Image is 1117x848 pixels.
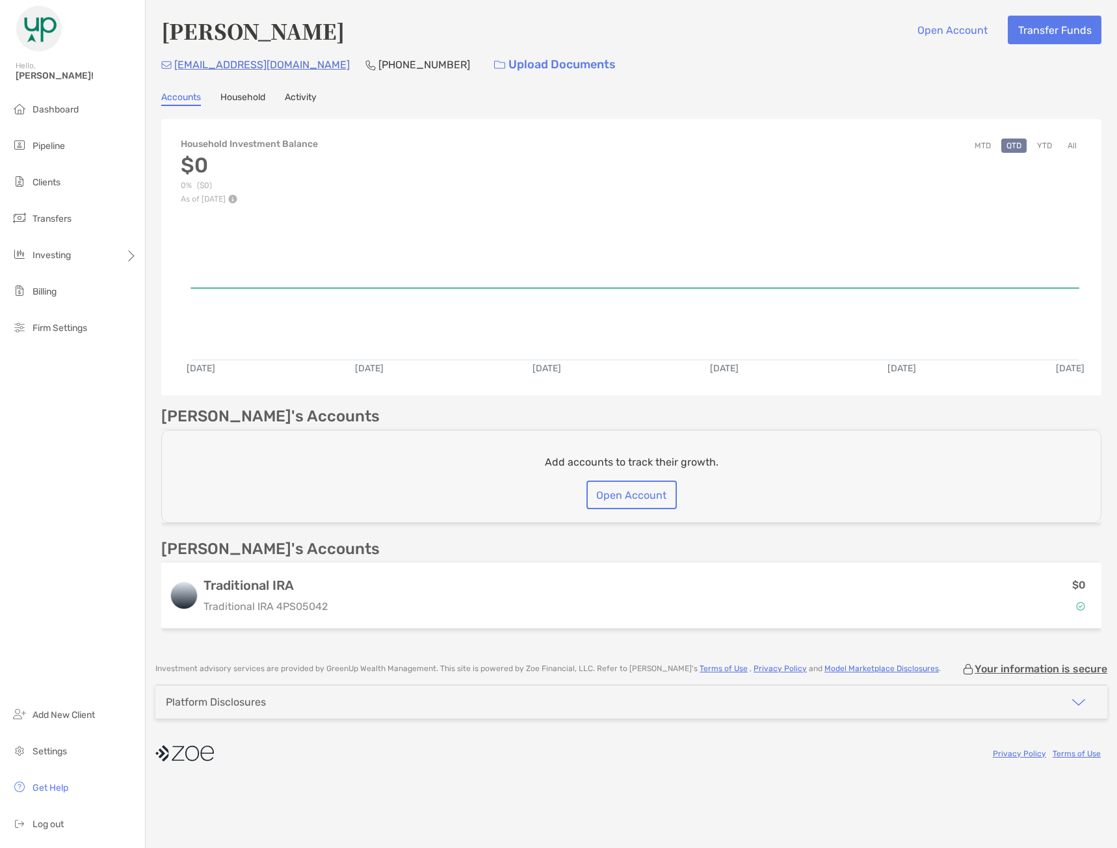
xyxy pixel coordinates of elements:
[887,363,916,374] text: [DATE]
[285,92,317,106] a: Activity
[220,92,265,106] a: Household
[700,664,748,673] a: Terms of Use
[12,779,27,795] img: get-help icon
[1062,139,1082,153] button: All
[187,363,215,374] text: [DATE]
[12,743,27,758] img: settings icon
[16,70,137,81] span: [PERSON_NAME]!
[532,363,561,374] text: [DATE]
[355,363,384,374] text: [DATE]
[204,598,328,615] p: Traditional IRA 4PS05042
[181,194,318,204] p: As of [DATE]
[1076,602,1085,611] img: Account Status icon
[204,577,328,593] h3: Traditional IRA
[907,16,997,44] button: Open Account
[181,181,192,191] span: 0%
[228,194,237,204] img: Performance Info
[161,408,380,425] p: [PERSON_NAME]'s Accounts
[12,174,27,189] img: clients icon
[33,177,60,188] span: Clients
[33,250,71,261] span: Investing
[33,709,95,721] span: Add New Client
[975,663,1107,675] p: Your information is secure
[33,746,67,757] span: Settings
[181,139,318,150] h4: Household Investment Balance
[586,481,677,509] button: Open Account
[12,283,27,298] img: billing icon
[993,749,1046,758] a: Privacy Policy
[12,210,27,226] img: transfers icon
[824,664,939,673] a: Model Marketplace Disclosures
[1001,139,1027,153] button: QTD
[197,181,212,191] span: ( $0 )
[181,153,318,178] h3: $0
[33,323,87,334] span: Firm Settings
[174,57,350,73] p: [EMAIL_ADDRESS][DOMAIN_NAME]
[1008,16,1101,44] button: Transfer Funds
[545,454,718,470] p: Add accounts to track their growth.
[486,51,624,79] a: Upload Documents
[155,739,214,768] img: company logo
[161,92,201,106] a: Accounts
[365,60,376,70] img: Phone Icon
[16,5,62,52] img: Zoe Logo
[155,664,941,674] p: Investment advisory services are provided by GreenUp Wealth Management . This site is powered by ...
[1032,139,1057,153] button: YTD
[1053,749,1101,758] a: Terms of Use
[494,60,505,70] img: button icon
[12,137,27,153] img: pipeline icon
[12,319,27,335] img: firm-settings icon
[161,61,172,69] img: Email Icon
[12,815,27,831] img: logout icon
[1056,363,1084,374] text: [DATE]
[1071,695,1086,710] img: icon arrow
[161,541,380,557] p: [PERSON_NAME]'s Accounts
[33,286,57,297] span: Billing
[33,782,68,793] span: Get Help
[33,819,64,830] span: Log out
[161,16,345,46] h4: [PERSON_NAME]
[33,104,79,115] span: Dashboard
[1072,577,1086,593] p: $0
[33,140,65,152] span: Pipeline
[12,706,27,722] img: add_new_client icon
[166,696,266,708] div: Platform Disclosures
[12,101,27,116] img: dashboard icon
[171,583,197,609] img: logo account
[710,363,739,374] text: [DATE]
[12,246,27,262] img: investing icon
[33,213,72,224] span: Transfers
[969,139,996,153] button: MTD
[378,57,470,73] p: [PHONE_NUMBER]
[754,664,807,673] a: Privacy Policy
